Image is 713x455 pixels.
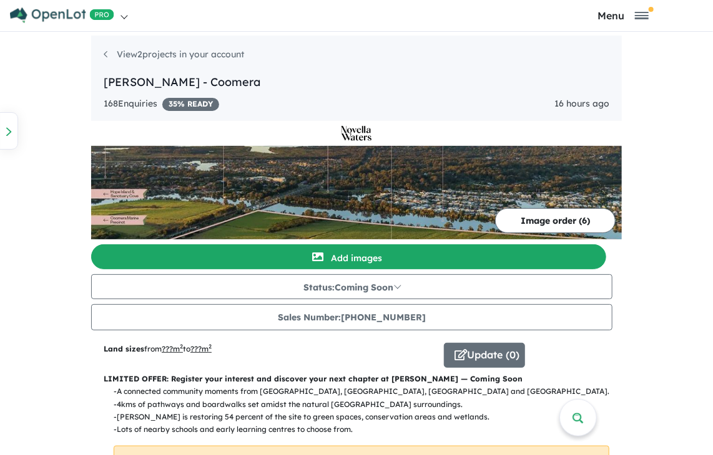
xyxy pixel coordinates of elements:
button: Update (0) [444,343,525,368]
a: [PERSON_NAME] - Coomera [104,75,260,89]
sup: 2 [180,343,183,350]
div: 16 hours ago [554,97,609,112]
u: ??? m [162,344,183,353]
nav: breadcrumb [104,48,609,74]
button: Status:Coming Soon [91,274,612,299]
a: View2projects in your account [104,49,244,60]
span: to [183,344,212,353]
p: - 4kms of pathways and boardwalks set amidst the natural [GEOGRAPHIC_DATA] surroundings. [114,398,619,411]
img: Openlot PRO Logo White [10,7,114,23]
p: - Lots of nearby schools and early learning centres to choose from. [114,423,619,436]
a: Novella Waters - Coomera LogoNovella Waters - Coomera [91,121,622,239]
button: Add images [91,244,606,269]
p: - A connected community moments from [GEOGRAPHIC_DATA], [GEOGRAPHIC_DATA], [GEOGRAPHIC_DATA] and ... [114,385,619,398]
p: from [104,343,435,355]
span: 35 % READY [162,98,219,111]
p: - [PERSON_NAME] is restoring 54 percent of the site to green spaces, conservation areas and wetla... [114,411,619,423]
b: Land sizes [104,344,144,353]
button: Toggle navigation [536,9,710,21]
img: Novella Waters - Coomera Logo [96,126,617,141]
button: Sales Number:[PHONE_NUMBER] [91,304,612,330]
button: Image order (6) [495,208,616,233]
img: Novella Waters - Coomera [91,146,622,239]
div: 168 Enquir ies [104,97,219,112]
u: ???m [190,344,212,353]
p: LIMITED OFFER: Register your interest and discover your next chapter at [PERSON_NAME] — Coming Soon [104,373,609,385]
sup: 2 [209,343,212,350]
